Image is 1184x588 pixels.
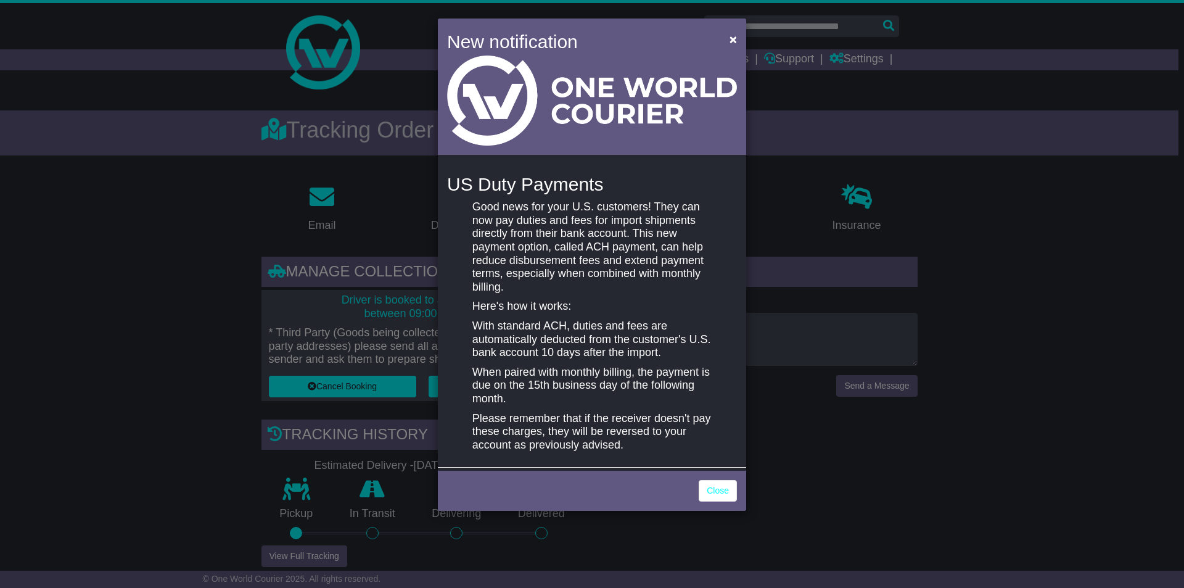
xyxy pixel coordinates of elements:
[447,28,712,56] h4: New notification
[699,480,737,502] a: Close
[447,56,737,146] img: Light
[472,300,712,313] p: Here's how it works:
[472,320,712,360] p: With standard ACH, duties and fees are automatically deducted from the customer's U.S. bank accou...
[723,27,743,52] button: Close
[472,201,712,294] p: Good news for your U.S. customers! They can now pay duties and fees for import shipments directly...
[472,366,712,406] p: When paired with monthly billing, the payment is due on the 15th business day of the following mo...
[730,32,737,46] span: ×
[472,412,712,452] p: Please remember that if the receiver doesn't pay these charges, they will be reversed to your acc...
[447,174,737,194] h4: US Duty Payments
